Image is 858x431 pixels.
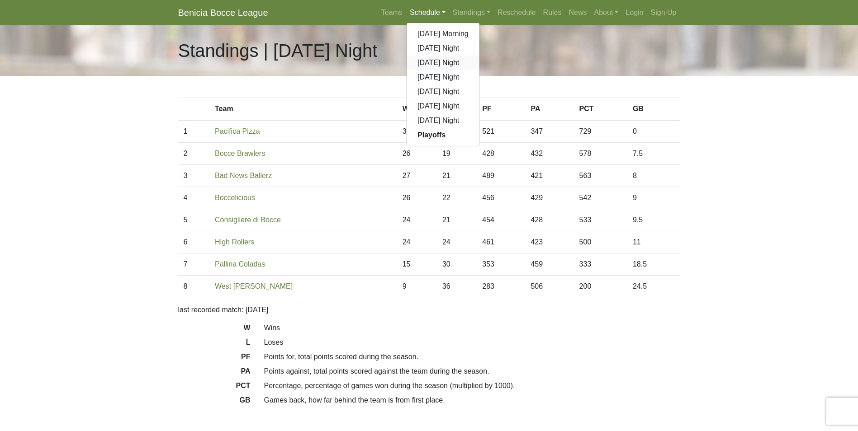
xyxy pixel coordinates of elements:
td: 729 [574,120,627,143]
a: Schedule [406,4,449,22]
td: 21 [437,209,477,231]
td: 26 [397,187,437,209]
a: Pallina Coladas [215,260,265,268]
td: 500 [574,231,627,253]
td: 521 [477,120,525,143]
td: 7 [178,253,210,276]
td: 6 [178,231,210,253]
td: 22 [437,187,477,209]
p: last recorded match: [DATE] [178,305,680,315]
td: 421 [525,165,574,187]
a: West [PERSON_NAME] [215,282,293,290]
a: Reschedule [494,4,540,22]
th: W [397,98,437,121]
a: Rules [540,4,565,22]
td: 24 [397,231,437,253]
td: 542 [574,187,627,209]
td: 24 [397,209,437,231]
a: Consigliere di Bocce [215,216,281,224]
td: 563 [574,165,627,187]
strong: Playoffs [417,131,446,139]
dt: PF [171,351,257,366]
dt: GB [171,395,257,409]
td: 8 [178,276,210,298]
dt: L [171,337,257,351]
td: 428 [477,143,525,165]
a: [DATE] Night [407,99,479,113]
td: 21 [437,165,477,187]
a: Playoffs [407,128,479,142]
dt: PCT [171,380,257,395]
td: 489 [477,165,525,187]
a: Standings [449,4,494,22]
dd: Points against, total points scored against the team during the season. [257,366,687,377]
a: [DATE] Night [407,70,479,84]
td: 347 [525,120,574,143]
td: 459 [525,253,574,276]
a: [DATE] Night [407,113,479,128]
td: 428 [525,209,574,231]
div: Schedule [406,23,480,146]
a: High Rollers [215,238,254,246]
dd: Games back, how far behind the team is from first place. [257,395,687,406]
td: 26 [397,143,437,165]
a: Pacifica Pizza [215,127,260,135]
dt: W [171,323,257,337]
dd: Loses [257,337,687,348]
td: 283 [477,276,525,298]
a: Bocce Brawlers [215,150,265,157]
dd: Points for, total points scored during the season. [257,351,687,362]
a: News [565,4,591,22]
th: PF [477,98,525,121]
a: [DATE] Night [407,56,479,70]
td: 333 [574,253,627,276]
td: 4 [178,187,210,209]
td: 19 [437,143,477,165]
td: 24.5 [627,276,680,298]
td: 578 [574,143,627,165]
a: Benicia Bocce League [178,4,268,22]
a: Teams [378,4,406,22]
td: 9.5 [627,209,680,231]
td: 200 [574,276,627,298]
a: Login [622,4,647,22]
h1: Standings | [DATE] Night [178,40,378,61]
a: Bad News Ballerz [215,172,272,179]
th: GB [627,98,680,121]
th: PA [525,98,574,121]
td: 35 [397,120,437,143]
th: Team [209,98,397,121]
td: 24 [437,231,477,253]
td: 9 [627,187,680,209]
td: 7.5 [627,143,680,165]
td: 30 [437,253,477,276]
dd: Percentage, percentage of games won during the season (multiplied by 1000). [257,380,687,391]
td: 1 [178,120,210,143]
td: 36 [437,276,477,298]
a: [DATE] Morning [407,27,479,41]
dd: Wins [257,323,687,333]
td: 506 [525,276,574,298]
td: 461 [477,231,525,253]
td: 8 [627,165,680,187]
td: 9 [397,276,437,298]
a: Sign Up [647,4,680,22]
td: 423 [525,231,574,253]
td: 0 [627,120,680,143]
a: Boccelicious [215,194,255,201]
td: 5 [178,209,210,231]
td: 353 [477,253,525,276]
td: 15 [397,253,437,276]
td: 429 [525,187,574,209]
td: 456 [477,187,525,209]
td: 27 [397,165,437,187]
th: PCT [574,98,627,121]
a: About [591,4,622,22]
td: 11 [627,231,680,253]
td: 18.5 [627,253,680,276]
td: 432 [525,143,574,165]
td: 454 [477,209,525,231]
a: [DATE] Night [407,41,479,56]
td: 533 [574,209,627,231]
a: [DATE] Night [407,84,479,99]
